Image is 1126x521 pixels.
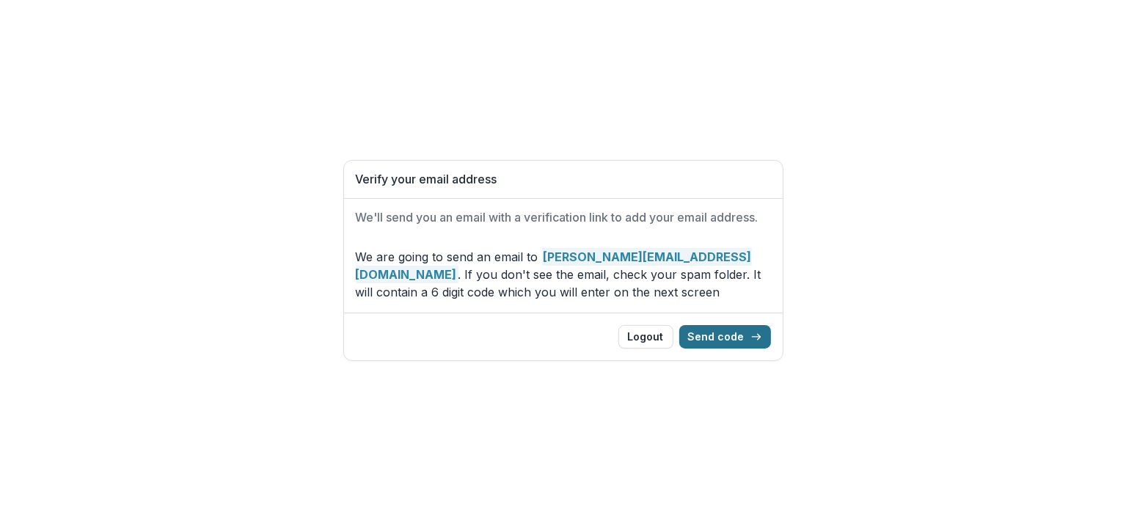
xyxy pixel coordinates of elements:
[356,248,771,301] p: We are going to send an email to . If you don't see the email, check your spam folder. It will co...
[356,172,771,186] h1: Verify your email address
[356,211,771,225] h2: We'll send you an email with a verification link to add your email address.
[618,325,673,349] button: Logout
[356,248,752,283] strong: [PERSON_NAME][EMAIL_ADDRESS][DOMAIN_NAME]
[679,325,771,349] button: Send code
